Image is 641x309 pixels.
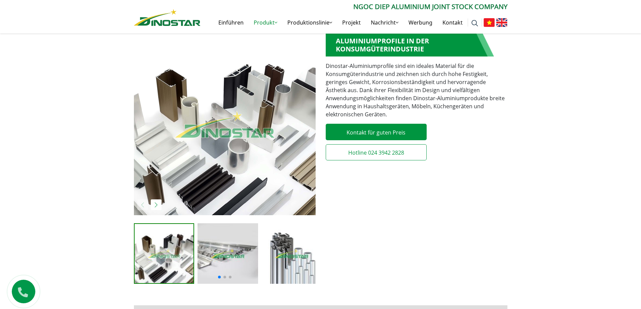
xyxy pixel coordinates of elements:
img: cong-nghiep-han-tieu-dung-150x150.jpg [198,223,258,284]
font: Kontakt [442,19,463,26]
img: Vietnamesisch [484,18,495,27]
a: Produktionslinie [282,12,337,33]
font: Kontakt für guten Preis [347,129,405,136]
font: Werbung [408,19,432,26]
img: Nhom-anode-150x150.jpg [135,224,194,283]
font: Produkt [254,19,275,26]
font: Dinostar-Aluminiumprofile sind ein ideales Material für die Konsumgüterindustrie und zeichnen sic... [326,62,505,118]
font: Nachricht [371,19,396,26]
font: Projekt [342,19,361,26]
font: Hotline 024 3942 2828 [348,149,404,156]
img: Englisch [496,18,507,27]
a: Produkt [249,12,282,33]
div: Nächste Folie [151,199,162,210]
a: Werbung [403,12,437,33]
img: cong-nghiep-hang-tieu-dung-150x150.jpg [261,223,322,284]
font: Produktionslinie [287,19,329,26]
a: Einführen [213,12,249,33]
div: 1 / 5 [134,34,316,215]
a: Kontakt für guten Preis [326,124,427,140]
font: Einführen [218,19,244,26]
font: Aluminiumprofile in der Konsumgüterindustrie [336,36,429,53]
a: Kontakt [437,12,468,33]
font: NGOC DIEP ALUMINIUM JOINT STOCK COMPANY [353,2,507,11]
img: suchen [471,20,478,27]
img: Nhom-anode.jpg [134,34,316,215]
img: Dinostar Aluminium [134,9,201,26]
a: Nachricht [366,12,403,33]
a: Hotline 024 3942 2828 [326,144,427,161]
a: Projekt [337,12,366,33]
